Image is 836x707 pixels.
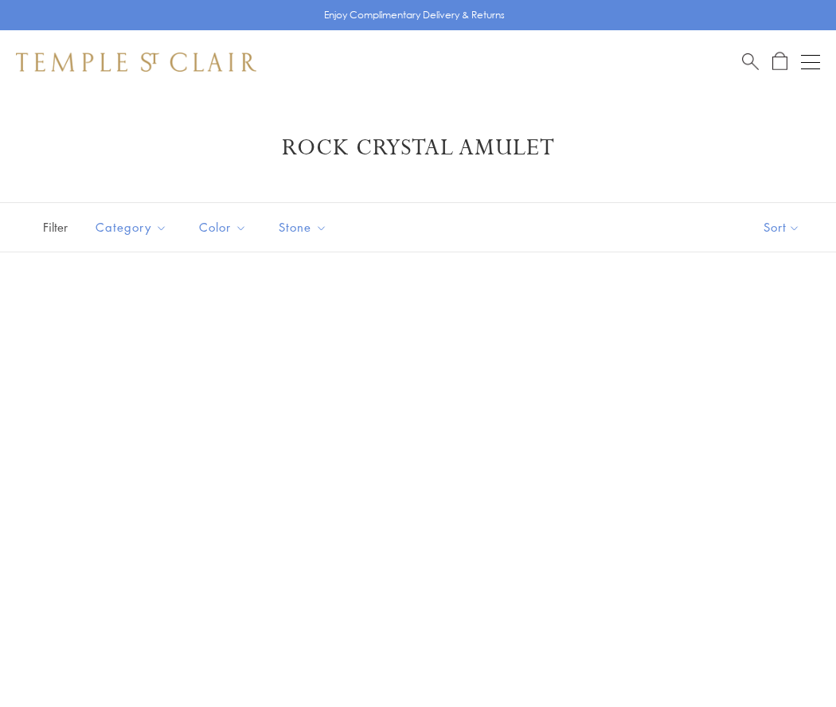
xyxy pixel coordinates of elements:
[728,203,836,252] button: Show sort by
[267,209,339,245] button: Stone
[191,217,259,237] span: Color
[16,53,256,72] img: Temple St. Clair
[40,134,796,162] h1: Rock Crystal Amulet
[801,53,820,72] button: Open navigation
[742,52,759,72] a: Search
[772,52,787,72] a: Open Shopping Bag
[324,7,505,23] p: Enjoy Complimentary Delivery & Returns
[88,217,179,237] span: Category
[84,209,179,245] button: Category
[187,209,259,245] button: Color
[271,217,339,237] span: Stone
